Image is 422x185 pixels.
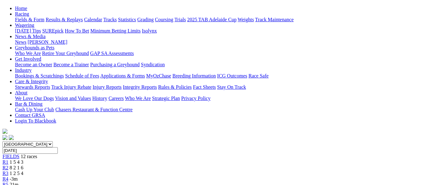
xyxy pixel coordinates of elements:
[174,17,186,22] a: Trials
[15,17,44,22] a: Fields & Form
[2,154,19,159] a: FIELDS
[2,147,58,154] input: Select date
[15,62,420,67] div: Get Involved
[15,17,420,22] div: Racing
[155,17,173,22] a: Coursing
[15,6,27,11] a: Home
[15,79,48,84] a: Care & Integrity
[2,165,8,170] a: R2
[15,112,45,118] a: Contact GRSA
[90,51,134,56] a: GAP SA Assessments
[152,96,180,101] a: Strategic Plan
[15,107,54,112] a: Cash Up Your Club
[217,84,246,90] a: Stay On Track
[10,165,23,170] span: 8 2 1 6
[15,28,420,34] div: Wagering
[42,51,89,56] a: Retire Your Greyhound
[15,118,56,123] a: Login To Blackbook
[15,34,46,39] a: News & Media
[15,22,34,28] a: Wagering
[15,96,54,101] a: We Love Our Dogs
[118,17,136,22] a: Statistics
[172,73,216,78] a: Breeding Information
[15,51,420,56] div: Greyhounds as Pets
[158,84,192,90] a: Rules & Policies
[15,90,27,95] a: About
[15,73,64,78] a: Bookings & Scratchings
[15,67,32,73] a: Industry
[10,176,18,182] span: -3m
[238,17,254,22] a: Weights
[2,135,7,140] img: facebook.svg
[2,171,8,176] a: R3
[137,17,154,22] a: Grading
[15,73,420,79] div: Industry
[15,96,420,101] div: About
[15,39,26,45] a: News
[55,107,132,112] a: Chasers Restaurant & Function Centre
[123,84,157,90] a: Integrity Reports
[90,62,140,67] a: Purchasing a Greyhound
[248,73,268,78] a: Race Safe
[15,28,41,33] a: [DATE] Tips
[10,171,23,176] span: 1 2 5 4
[15,39,420,45] div: News & Media
[15,45,54,50] a: Greyhounds as Pets
[15,107,420,112] div: Bar & Dining
[27,39,67,45] a: [PERSON_NAME]
[142,28,157,33] a: Isolynx
[90,28,141,33] a: Minimum Betting Limits
[42,28,63,33] a: SUREpick
[2,159,8,165] a: R1
[193,84,216,90] a: Fact Sheets
[84,17,102,22] a: Calendar
[65,28,89,33] a: How To Bet
[108,96,124,101] a: Careers
[9,135,14,140] img: twitter.svg
[15,84,420,90] div: Care & Integrity
[103,17,117,22] a: Tracks
[15,11,29,17] a: Racing
[55,96,91,101] a: Vision and Values
[92,96,107,101] a: History
[46,17,83,22] a: Results & Replays
[15,101,42,107] a: Bar & Dining
[65,73,99,78] a: Schedule of Fees
[10,159,23,165] span: 1 5 4 3
[15,62,52,67] a: Become an Owner
[15,51,41,56] a: Who We Are
[21,154,37,159] span: 12 races
[53,62,89,67] a: Become a Trainer
[2,176,8,182] a: R4
[146,73,171,78] a: MyOzChase
[217,73,247,78] a: ICG Outcomes
[15,56,41,62] a: Get Involved
[100,73,145,78] a: Applications & Forms
[125,96,151,101] a: Who We Are
[15,84,50,90] a: Stewards Reports
[187,17,236,22] a: 2025 TAB Adelaide Cup
[92,84,122,90] a: Injury Reports
[2,129,7,134] img: logo-grsa-white.png
[51,84,91,90] a: Track Injury Rebate
[141,62,165,67] a: Syndication
[181,96,211,101] a: Privacy Policy
[255,17,294,22] a: Track Maintenance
